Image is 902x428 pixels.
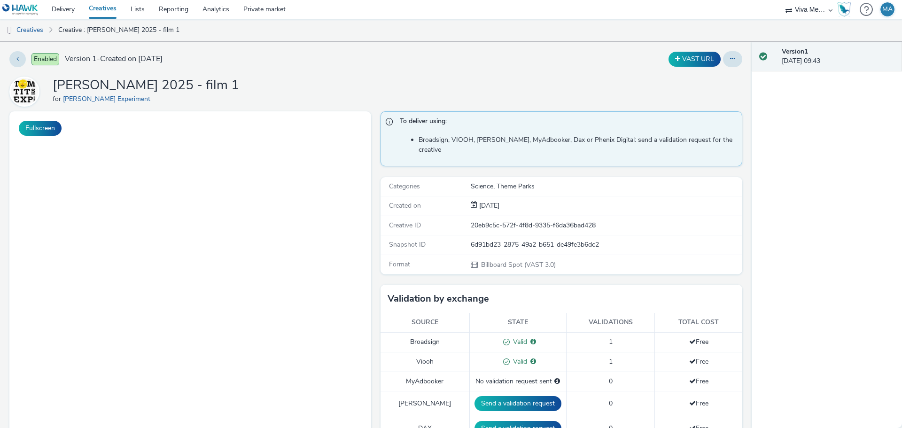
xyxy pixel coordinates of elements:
span: for [53,94,63,103]
h3: Validation by exchange [388,292,489,306]
button: Fullscreen [19,121,62,136]
button: VAST URL [669,52,721,67]
th: Total cost [655,313,742,332]
span: [DATE] [477,201,499,210]
span: Categories [389,182,420,191]
span: Snapshot ID [389,240,426,249]
div: MA [882,2,893,16]
span: Enabled [31,53,59,65]
td: [PERSON_NAME] [381,391,469,416]
div: 20eb9c5c-572f-4f8d-9335-f6da36bad428 [471,221,741,230]
span: Version 1 - Created on [DATE] [65,54,163,64]
h1: [PERSON_NAME] 2025 - film 1 [53,77,239,94]
span: Created on [389,201,421,210]
a: Tom Tits Experiment [9,87,43,96]
span: 1 [609,337,613,346]
span: To deliver using: [400,117,732,129]
span: 0 [609,399,613,408]
span: Creative ID [389,221,421,230]
span: Billboard Spot (VAST 3.0) [480,260,556,269]
img: undefined Logo [2,4,39,16]
a: Hawk Academy [837,2,855,17]
span: 1 [609,357,613,366]
div: Duplicate the creative as a VAST URL [666,52,723,67]
span: Free [689,399,708,408]
a: Creative : [PERSON_NAME] 2025 - film 1 [54,19,184,41]
td: Broadsign [381,332,469,352]
th: Validations [566,313,655,332]
span: Format [389,260,410,269]
span: Free [689,357,708,366]
div: No validation request sent [474,377,561,386]
span: Free [689,337,708,346]
a: [PERSON_NAME] Experiment [63,94,154,103]
span: Valid [510,337,527,346]
th: State [469,313,566,332]
img: Tom Tits Experiment [11,78,38,105]
img: Hawk Academy [837,2,851,17]
div: [DATE] 09:43 [782,47,894,66]
th: Source [381,313,469,332]
div: 6d91bd23-2875-49a2-b651-de49fe3b6dc2 [471,240,741,249]
button: Send a validation request [474,396,561,411]
span: 0 [609,377,613,386]
li: Broadsign, VIOOH, [PERSON_NAME], MyAdbooker, Dax or Phenix Digital: send a validation request for... [419,135,737,155]
div: Please select a deal below and click on Send to send a validation request to MyAdbooker. [554,377,560,386]
td: Viooh [381,352,469,372]
span: Free [689,377,708,386]
img: dooh [5,26,14,35]
div: Science, Theme Parks [471,182,741,191]
td: MyAdbooker [381,372,469,391]
strong: Version 1 [782,47,808,56]
span: Valid [510,357,527,366]
div: Creation 22 May 2025, 09:43 [477,201,499,210]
